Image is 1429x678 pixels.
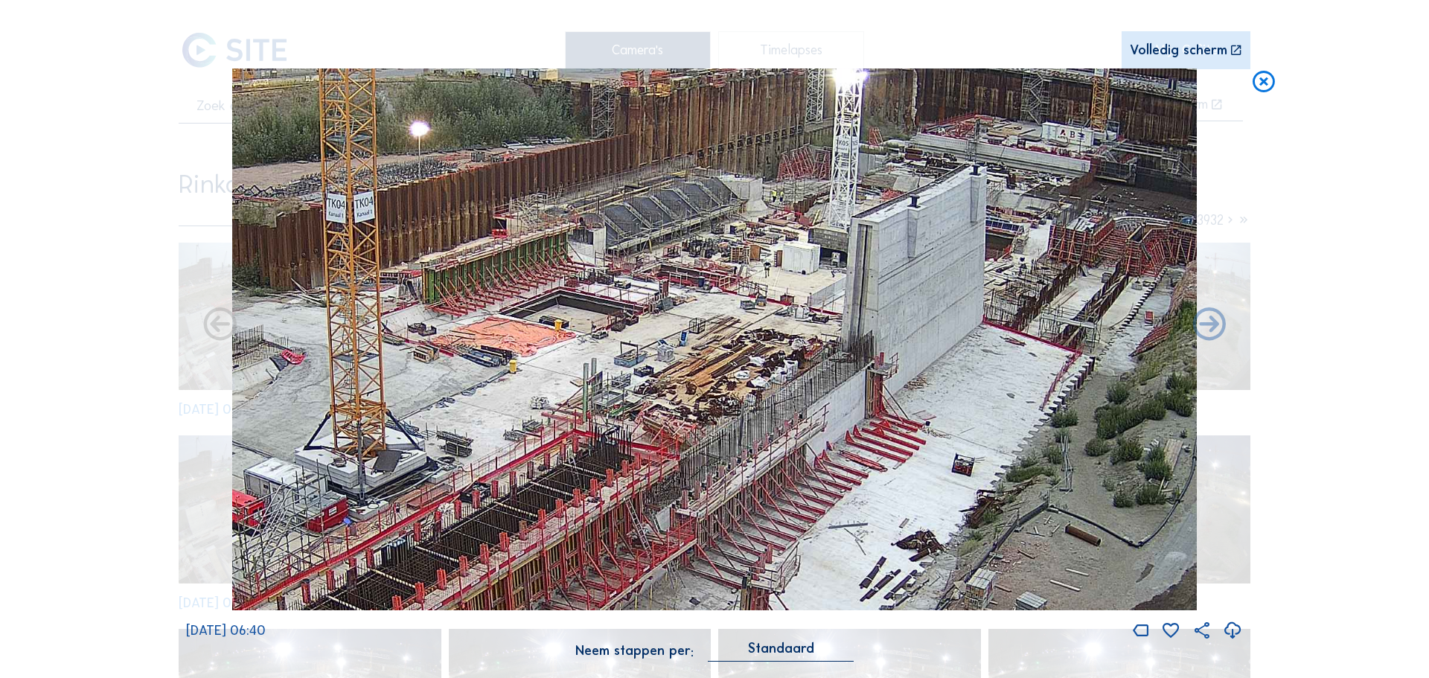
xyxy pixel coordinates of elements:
[575,645,694,658] div: Neem stappen per:
[232,68,1197,611] img: Image
[708,642,854,662] div: Standaard
[1189,305,1229,345] i: Back
[748,642,814,655] div: Standaard
[1130,44,1227,58] div: Volledig scherm
[200,305,240,345] i: Forward
[186,622,266,639] span: [DATE] 06:40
